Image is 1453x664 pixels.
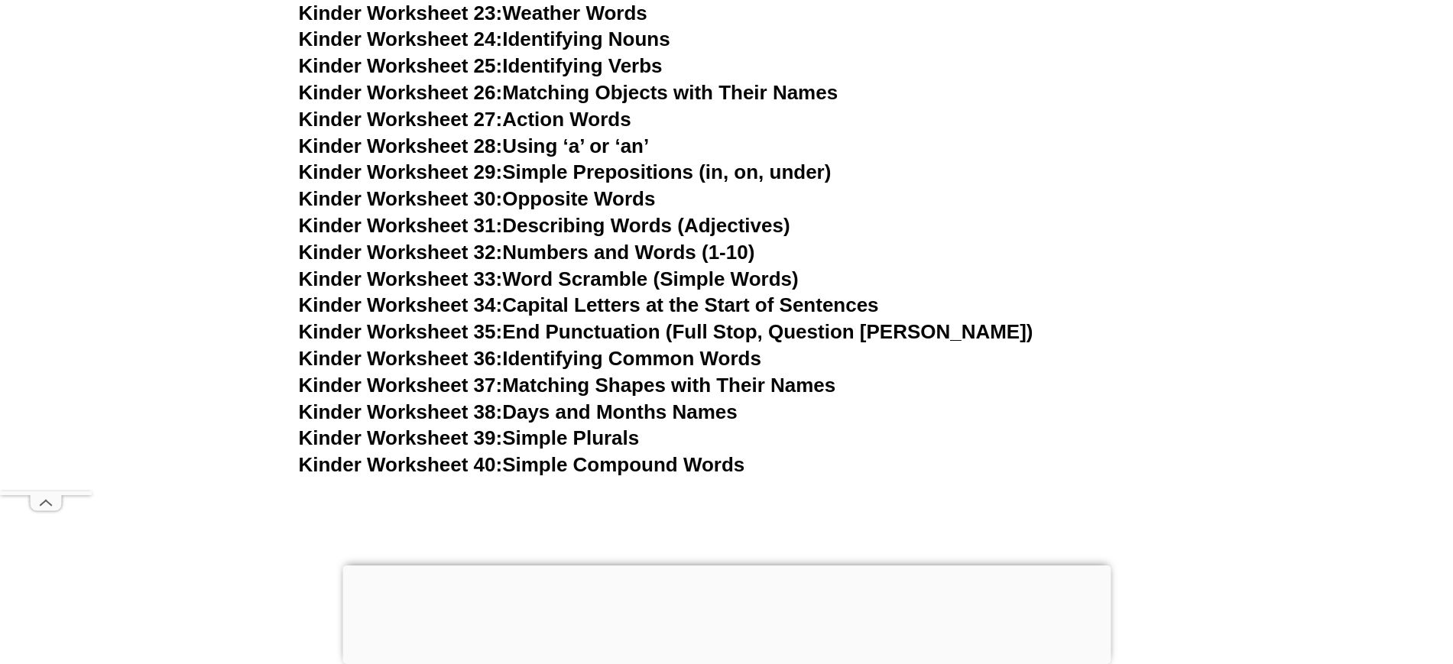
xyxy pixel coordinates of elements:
span: Kinder Worksheet 39: [299,426,503,449]
span: Kinder Worksheet 23: [299,2,503,24]
a: Kinder Worksheet 37:Matching Shapes with Their Names [299,374,836,397]
span: Kinder Worksheet 34: [299,293,503,316]
a: Kinder Worksheet 34:Capital Letters at the Start of Sentences [299,293,879,316]
span: Kinder Worksheet 24: [299,28,503,50]
span: Kinder Worksheet 27: [299,108,503,131]
span: Kinder Worksheet 32: [299,241,503,264]
span: Kinder Worksheet 26: [299,81,503,104]
a: Kinder Worksheet 23:Weather Words [299,2,647,24]
a: Kinder Worksheet 36:Identifying Common Words [299,347,761,370]
a: Kinder Worksheet 27:Action Words [299,108,631,131]
iframe: Advertisement [342,565,1111,660]
a: Kinder Worksheet 38:Days and Months Names [299,400,738,423]
span: Kinder Worksheet 35: [299,320,503,343]
a: Kinder Worksheet 33:Word Scramble (Simple Words) [299,267,799,290]
span: Kinder Worksheet 36: [299,347,503,370]
a: Kinder Worksheet 24:Identifying Nouns [299,28,670,50]
span: Kinder Worksheet 25: [299,54,503,77]
span: Kinder Worksheet 30: [299,187,503,210]
span: Kinder Worksheet 33: [299,267,503,290]
a: Kinder Worksheet 28:Using ‘a’ or ‘an’ [299,134,650,157]
a: Kinder Worksheet 39:Simple Plurals [299,426,640,449]
a: Kinder Worksheet 29:Simple Prepositions (in, on, under) [299,160,832,183]
span: Kinder Worksheet 31: [299,214,503,237]
a: Kinder Worksheet 40:Simple Compound Words [299,453,745,476]
span: Kinder Worksheet 28: [299,134,503,157]
span: Kinder Worksheet 29: [299,160,503,183]
span: Kinder Worksheet 40: [299,453,503,476]
a: Kinder Worksheet 25:Identifying Verbs [299,54,663,77]
span: Kinder Worksheet 37: [299,374,503,397]
a: Kinder Worksheet 32:Numbers and Words (1-10) [299,241,755,264]
iframe: Chat Widget [1198,491,1453,664]
span: Kinder Worksheet 38: [299,400,503,423]
a: Kinder Worksheet 35:End Punctuation (Full Stop, Question [PERSON_NAME]) [299,320,1033,343]
a: Kinder Worksheet 30:Opposite Words [299,187,656,210]
a: Kinder Worksheet 31:Describing Words (Adjectives) [299,214,790,237]
a: Kinder Worksheet 26:Matching Objects with Their Names [299,81,838,104]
